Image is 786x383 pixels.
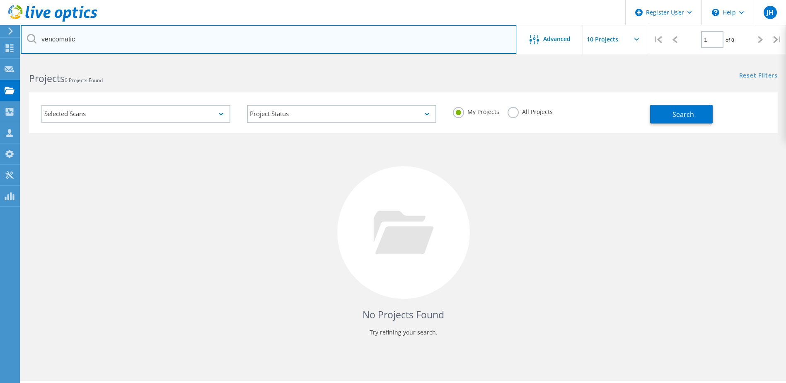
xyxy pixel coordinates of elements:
b: Projects [29,72,65,85]
div: | [649,25,666,54]
div: | [769,25,786,54]
label: All Projects [508,107,553,115]
svg: \n [712,9,719,16]
div: Selected Scans [41,105,230,123]
span: Advanced [543,36,571,42]
a: Reset Filters [739,73,778,80]
span: Search [672,110,694,119]
a: Live Optics Dashboard [8,17,97,23]
span: JH [767,9,774,16]
label: My Projects [453,107,499,115]
input: Search projects by name, owner, ID, company, etc [21,25,517,54]
p: Try refining your search. [37,326,769,339]
span: of 0 [726,36,734,44]
span: 0 Projects Found [65,77,103,84]
div: Project Status [247,105,436,123]
button: Search [650,105,713,124]
h4: No Projects Found [37,308,769,322]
